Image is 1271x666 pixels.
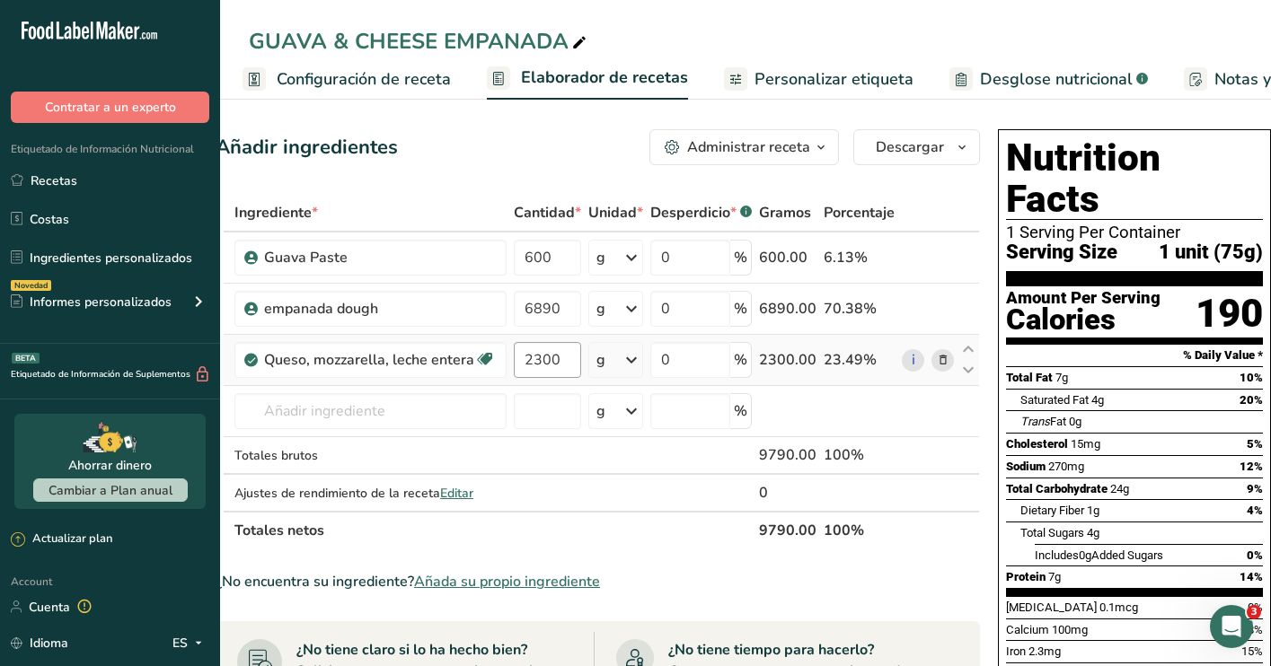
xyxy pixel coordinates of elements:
span: 3 [1247,605,1261,619]
span: Editar [440,485,473,502]
span: Includes Added Sugars [1035,548,1163,562]
div: ES [172,632,209,653]
span: Saturated Fat [1020,393,1089,407]
span: 2.3mg [1028,644,1061,658]
div: Informes personalizados [11,293,172,311]
div: 6890.00 [759,298,816,320]
div: 100% [824,444,895,466]
div: g [596,400,605,422]
span: Fat [1020,415,1066,428]
input: Añadir ingrediente [234,393,507,429]
div: ¿No encuentra su ingrediente? [216,571,980,592]
span: Añada su propio ingrediente [414,571,600,592]
div: empanada dough [264,298,489,320]
span: Iron [1006,644,1026,658]
div: 2300.00 [759,349,816,371]
div: Ahorrar dinero [68,456,152,475]
div: 190 [1196,290,1263,337]
div: Calories [1006,307,1161,333]
th: Totales netos [231,511,755,548]
a: Personalizar etiqueta [724,59,914,100]
span: Configuración de receta [277,67,451,92]
span: 4% [1247,504,1263,517]
span: 8% [1248,623,1263,636]
div: Guava Paste [264,247,489,268]
span: Elaborador de recetas [521,66,688,90]
div: 1 Serving Per Container [1006,223,1263,241]
span: 9% [1247,482,1263,495]
span: Ingrediente [234,202,318,223]
span: 1 unit (75g) [1159,241,1263,264]
span: Total Fat [1006,371,1053,384]
a: Idioma [11,627,68,659]
span: Total Carbohydrate [1006,482,1108,495]
div: 9790.00 [759,444,816,466]
a: i [902,349,924,372]
div: g [596,349,605,371]
span: 14% [1240,570,1263,583]
span: 7g [1048,570,1061,583]
span: 20% [1240,393,1263,407]
span: 100mg [1052,623,1088,636]
div: Actualizar plan [11,530,112,548]
a: Desglose nutricional [949,59,1148,100]
div: Desperdicio [650,202,752,223]
span: [MEDICAL_DATA] [1006,600,1097,614]
h1: Nutrition Facts [1006,137,1263,220]
th: 100% [820,511,898,548]
div: 600.00 [759,247,816,268]
div: Queso, mozzarella, leche entera [264,349,474,371]
div: 23.49% [824,349,895,371]
div: Añadir ingredientes [216,133,398,162]
button: Cambiar a Plan anual [33,478,188,502]
button: Administrar receta [649,129,839,165]
span: 0.1mcg [1099,600,1138,614]
span: Calcium [1006,623,1049,636]
span: 24g [1110,482,1129,495]
span: 0% [1247,548,1263,562]
span: 270mg [1048,460,1084,473]
span: Total Sugars [1020,526,1084,539]
div: Totales brutos [234,446,507,465]
i: Trans [1020,415,1050,428]
span: 7g [1055,371,1068,384]
span: Desglose nutricional [980,67,1133,92]
span: 5% [1247,437,1263,451]
span: Unidad [588,202,643,223]
span: Protein [1006,570,1046,583]
div: Novedad [11,280,51,291]
span: 10% [1240,371,1263,384]
span: Cambiar a Plan anual [49,482,172,499]
div: 0 [759,482,816,504]
span: 0% [1248,600,1263,614]
div: g [596,298,605,320]
span: Dietary Fiber [1020,504,1084,517]
span: Porcentaje [824,202,895,223]
section: % Daily Value * [1006,345,1263,366]
div: GUAVA & CHEESE EMPANADA [249,25,590,57]
span: Gramos [759,202,811,223]
span: Cholesterol [1006,437,1068,451]
span: 12% [1240,460,1263,473]
span: Descargar [876,136,944,158]
div: Administrar receta [687,136,810,158]
span: 4g [1091,393,1104,407]
span: 15mg [1071,437,1100,451]
iframe: Intercom live chat [1210,605,1253,648]
span: Serving Size [1006,241,1117,264]
a: Elaborador de recetas [487,57,688,101]
div: g [596,247,605,268]
a: Configuración de receta [243,59,451,100]
th: 9790.00 [755,511,820,548]
div: Amount Per Serving [1006,290,1161,307]
span: Cantidad [514,202,581,223]
span: Personalizar etiqueta [755,67,914,92]
div: 6.13% [824,247,895,268]
span: 4g [1087,526,1099,539]
span: 0g [1069,415,1081,428]
span: 0g [1079,548,1091,562]
div: Ajustes de rendimiento de la receta [234,484,507,503]
button: Descargar [853,129,980,165]
button: Contratar a un experto [11,92,209,123]
span: 1g [1087,504,1099,517]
